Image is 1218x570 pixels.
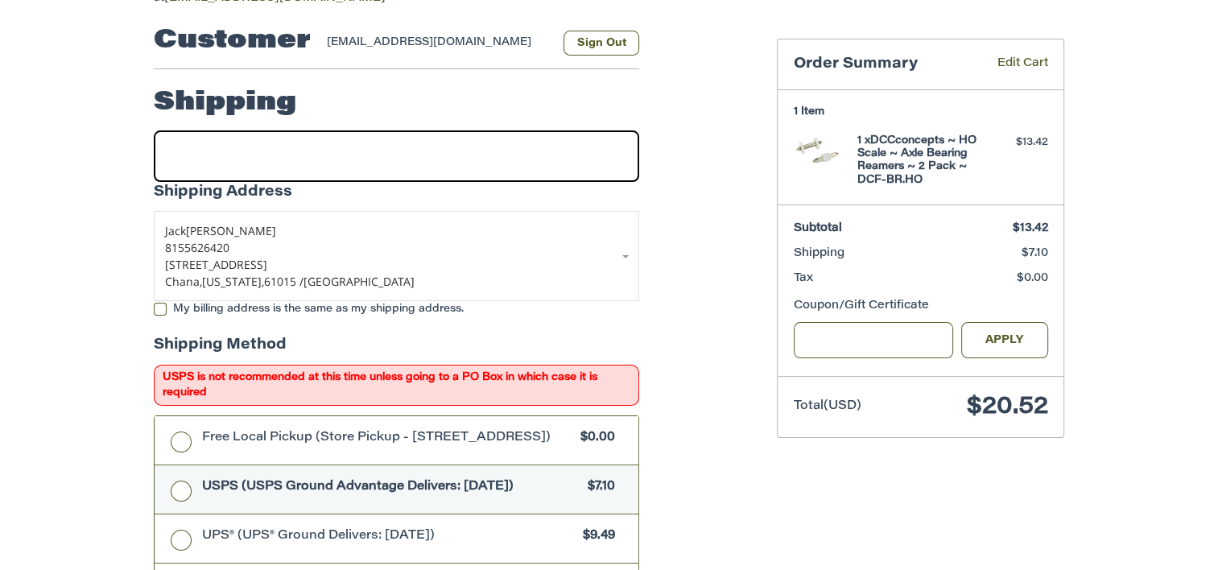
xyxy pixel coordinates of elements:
[967,395,1048,419] span: $20.52
[564,31,639,56] button: Sign Out
[572,429,615,448] span: $0.00
[575,527,615,546] span: $9.49
[165,274,202,289] span: Chana,
[154,303,639,316] label: My billing address is the same as my shipping address.
[794,298,1048,315] div: Coupon/Gift Certificate
[165,240,229,255] span: 8155626420
[1013,223,1048,234] span: $13.42
[202,429,573,448] span: Free Local Pickup (Store Pickup - [STREET_ADDRESS])
[794,273,813,284] span: Tax
[794,56,974,74] h3: Order Summary
[580,478,615,497] span: $7.10
[794,322,954,358] input: Gift Certificate or Coupon Code
[1022,248,1048,259] span: $7.10
[154,211,639,301] a: Enter or select a different address
[794,248,844,259] span: Shipping
[202,274,264,289] span: [US_STATE],
[202,527,576,546] span: UPS® (UPS® Ground Delivers: [DATE])
[1017,273,1048,284] span: $0.00
[264,274,303,289] span: 61015 /
[327,35,548,56] div: [EMAIL_ADDRESS][DOMAIN_NAME]
[202,478,580,497] span: USPS (USPS Ground Advantage Delivers: [DATE])
[154,182,292,212] legend: Shipping Address
[154,335,287,365] legend: Shipping Method
[974,56,1048,74] a: Edit Cart
[303,274,415,289] span: [GEOGRAPHIC_DATA]
[794,400,861,412] span: Total (USD)
[961,322,1048,358] button: Apply
[154,87,296,119] h2: Shipping
[186,223,276,238] span: [PERSON_NAME]
[857,134,981,187] h4: 1 x DCCconcepts ~ HO Scale ~ Axle Bearing Reamers ~ 2 Pack ~ DCF-BR.HO
[165,257,267,272] span: [STREET_ADDRESS]
[165,223,186,238] span: Jack
[154,25,311,57] h2: Customer
[794,223,842,234] span: Subtotal
[154,365,639,406] span: USPS is not recommended at this time unless going to a PO Box in which case it is required
[794,105,1048,118] h3: 1 Item
[985,134,1048,151] div: $13.42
